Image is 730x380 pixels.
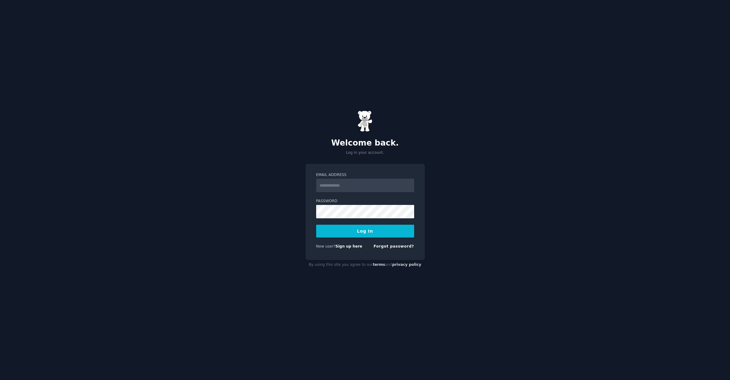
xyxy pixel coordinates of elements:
h2: Welcome back. [306,138,425,148]
a: Forgot password? [374,244,414,248]
button: Log In [316,225,414,237]
img: Gummy Bear [358,111,373,132]
a: privacy policy [392,262,421,267]
a: terms [373,262,385,267]
label: Email Address [316,172,414,178]
p: Log in your account. [306,150,425,156]
label: Password [316,199,414,204]
span: New user? [316,244,336,248]
a: Sign up here [335,244,362,248]
div: By using this site you agree to our and [306,260,425,270]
